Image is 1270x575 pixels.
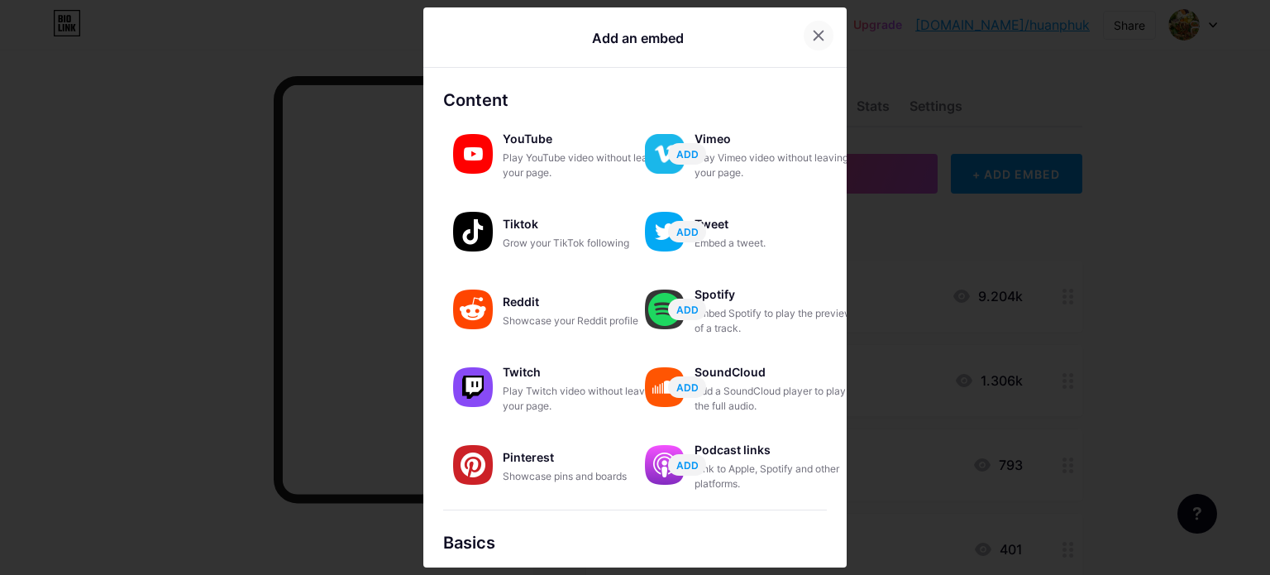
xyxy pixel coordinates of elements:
[503,290,668,314] div: Reddit
[695,127,860,151] div: Vimeo
[668,299,706,320] button: ADD
[503,127,668,151] div: YouTube
[676,303,699,317] span: ADD
[645,212,685,252] img: twitter
[645,134,685,174] img: vimeo
[695,283,860,306] div: Spotify
[695,438,860,462] div: Podcast links
[695,213,860,236] div: Tweet
[668,376,706,398] button: ADD
[695,384,860,414] div: Add a SoundCloud player to play the full audio.
[695,151,860,180] div: Play Vimeo video without leaving your page.
[695,361,860,384] div: SoundCloud
[453,134,493,174] img: youtube
[503,213,668,236] div: Tiktok
[668,143,706,165] button: ADD
[453,290,493,329] img: reddit
[503,361,668,384] div: Twitch
[503,314,668,328] div: Showcase your Reddit profile
[695,306,860,336] div: Embed Spotify to play the preview of a track.
[503,469,668,484] div: Showcase pins and boards
[503,446,668,469] div: Pinterest
[676,147,699,161] span: ADD
[676,458,699,472] span: ADD
[453,212,493,252] img: tiktok
[695,236,860,251] div: Embed a tweet.
[453,445,493,485] img: pinterest
[503,384,668,414] div: Play Twitch video without leaving your page.
[695,462,860,491] div: Link to Apple, Spotify and other platforms.
[645,367,685,407] img: soundcloud
[645,445,685,485] img: podcastlinks
[443,88,827,113] div: Content
[668,454,706,476] button: ADD
[676,225,699,239] span: ADD
[453,367,493,407] img: twitch
[592,28,684,48] div: Add an embed
[668,221,706,242] button: ADD
[443,530,827,555] div: Basics
[676,381,699,395] span: ADD
[503,151,668,180] div: Play YouTube video without leaving your page.
[645,290,685,329] img: spotify
[503,236,668,251] div: Grow your TikTok following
